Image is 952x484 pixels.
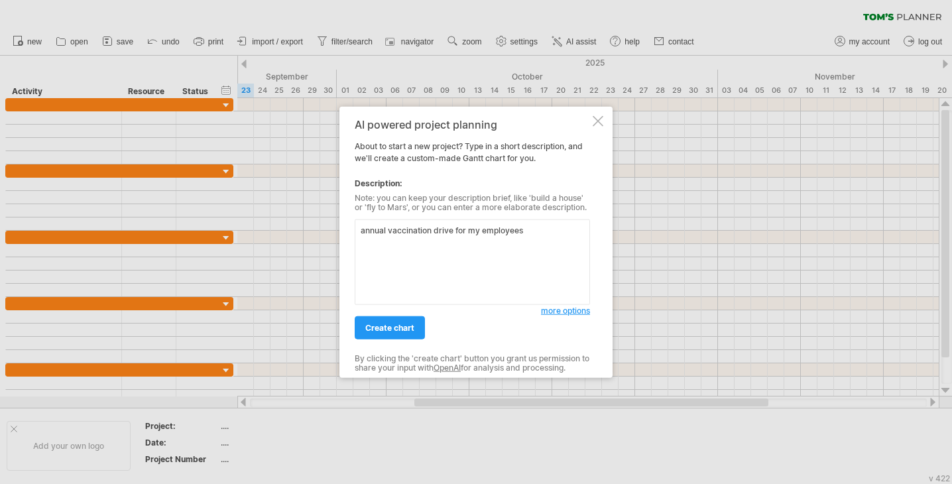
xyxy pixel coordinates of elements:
[355,194,590,213] div: Note: you can keep your description brief, like 'build a house' or 'fly to Mars', or you can ente...
[434,363,461,373] a: OpenAI
[355,119,590,131] div: AI powered project planning
[541,306,590,316] span: more options
[355,354,590,373] div: By clicking the 'create chart' button you grant us permission to share your input with for analys...
[541,305,590,317] a: more options
[365,323,414,333] span: create chart
[355,316,425,339] a: create chart
[355,119,590,366] div: About to start a new project? Type in a short description, and we'll create a custom-made Gantt c...
[355,178,590,190] div: Description:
